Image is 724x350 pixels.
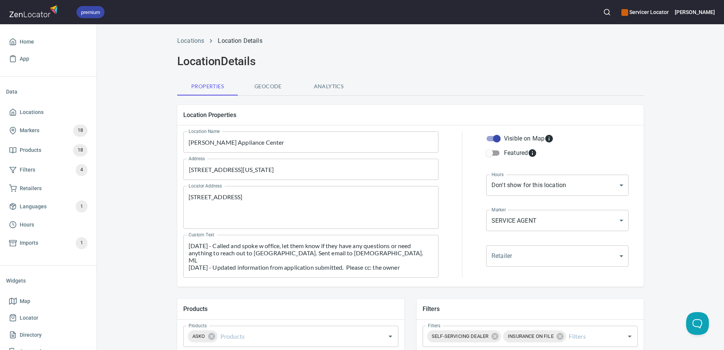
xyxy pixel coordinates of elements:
div: Don't show for this location [486,175,629,196]
a: Home [6,33,90,50]
span: Languages [20,202,47,211]
a: Directory [6,327,90,344]
span: Locations [20,108,44,117]
a: Map [6,293,90,310]
div: Featured [504,148,537,158]
span: Filters [20,165,35,175]
button: [PERSON_NAME] [675,4,715,20]
div: ​ [486,245,629,267]
span: Map [20,297,30,306]
span: Products [20,145,41,155]
span: Geocode [242,82,294,91]
span: premium [76,8,105,16]
span: Markers [20,126,39,135]
button: color-CE600E [621,9,628,16]
input: Products [219,329,374,344]
a: Locator [6,309,90,327]
a: Products18 [6,141,90,160]
span: Retailers [20,184,42,193]
div: SERVICE AGENT [486,210,629,231]
svg: Whether the location is visible on the map. [545,134,554,143]
input: Filters [567,329,613,344]
svg: Featured locations are moved to the top of the search results list. [528,148,537,158]
div: INSURANCE ON FILE [503,330,566,342]
div: premium [76,6,105,18]
h2: Location Details [177,55,644,68]
textarea: [STREET_ADDRESS] [189,193,433,222]
div: ASKO [188,330,218,342]
a: Filters4 [6,160,90,180]
textarea: [DATE] - Called and spoke w office, let them know if they have any questions or need anything to ... [189,242,433,271]
span: Properties [182,82,233,91]
span: ASKO [188,333,210,340]
h5: Location Properties [183,111,638,119]
span: 1 [76,202,87,211]
h5: Products [183,305,398,313]
a: Markers18 [6,121,90,141]
img: zenlocator [9,3,60,19]
button: Open [624,331,635,342]
a: Hours [6,216,90,233]
a: Languages1 [6,197,90,216]
span: Hours [20,220,34,230]
span: Home [20,37,34,47]
a: App [6,50,90,67]
button: Search [599,4,615,20]
span: Locator [20,313,38,323]
h5: Filters [423,305,638,313]
span: INSURANCE ON FILE [503,333,558,340]
button: Open [385,331,396,342]
a: Locations [177,37,204,44]
div: SELF-SERVICING DEALER [427,330,501,342]
li: Widgets [6,272,90,290]
a: Locations [6,104,90,121]
span: 18 [73,126,87,135]
h6: Servicer Locator [621,8,668,16]
span: 18 [73,146,87,155]
a: Imports1 [6,233,90,253]
div: Visible on Map [504,134,554,143]
span: 4 [76,166,87,174]
span: Analytics [303,82,354,91]
nav: breadcrumb [177,36,644,45]
span: 1 [76,239,87,247]
a: Location Details [218,37,262,44]
span: SELF-SERVICING DEALER [427,333,493,340]
iframe: Help Scout Beacon - Open [686,312,709,335]
span: Directory [20,330,42,340]
li: Data [6,83,90,101]
span: App [20,54,29,64]
span: Imports [20,238,38,248]
a: Retailers [6,180,90,197]
h6: [PERSON_NAME] [675,8,715,16]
